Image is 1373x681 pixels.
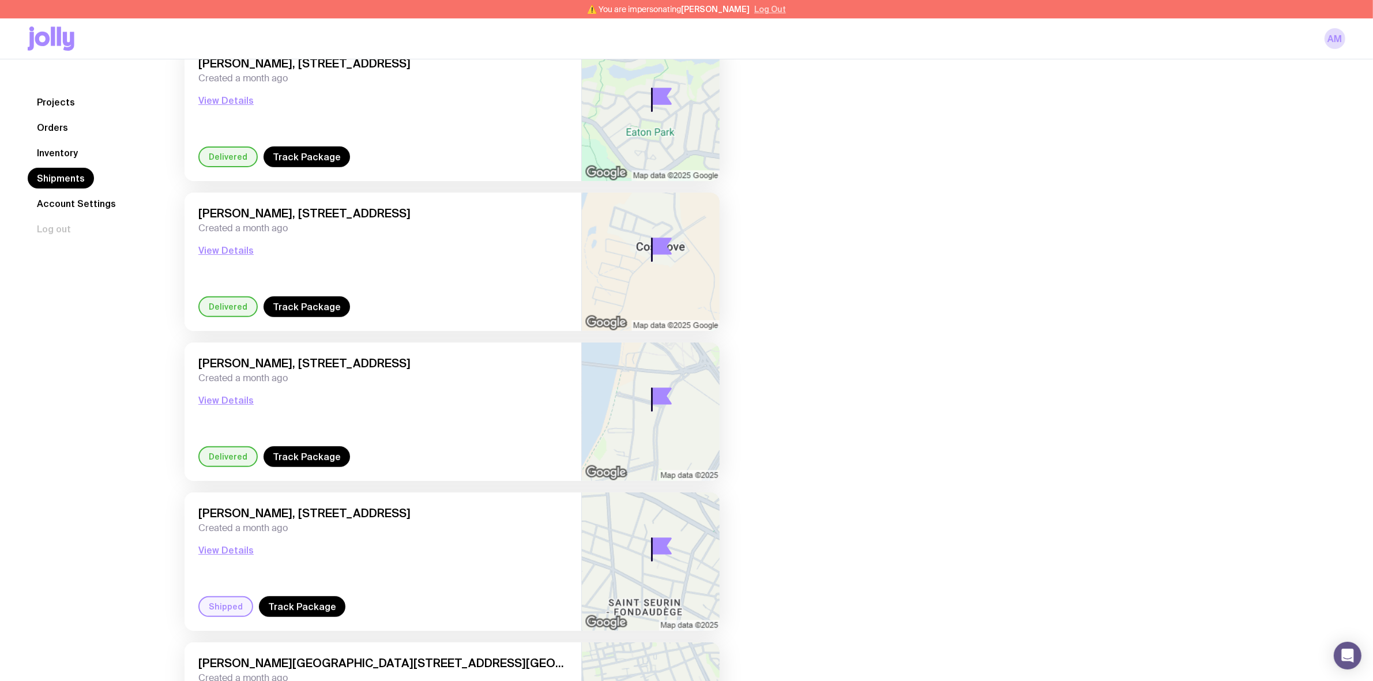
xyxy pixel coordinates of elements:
[587,5,750,14] span: ⚠️ You are impersonating
[198,206,567,220] span: [PERSON_NAME], [STREET_ADDRESS]
[198,243,254,257] button: View Details
[582,343,720,481] img: staticmap
[1334,642,1361,669] div: Open Intercom Messenger
[264,446,350,467] a: Track Package
[198,373,567,384] span: Created a month ago
[198,73,567,84] span: Created a month ago
[198,393,254,407] button: View Details
[264,146,350,167] a: Track Package
[198,356,567,370] span: [PERSON_NAME], [STREET_ADDRESS]
[28,117,77,138] a: Orders
[582,193,720,331] img: staticmap
[198,93,254,107] button: View Details
[754,5,786,14] button: Log Out
[198,656,567,670] span: [PERSON_NAME][GEOGRAPHIC_DATA][STREET_ADDRESS][GEOGRAPHIC_DATA]
[198,446,258,467] div: Delivered
[681,5,750,14] span: [PERSON_NAME]
[198,223,567,234] span: Created a month ago
[28,193,125,214] a: Account Settings
[198,146,258,167] div: Delivered
[582,492,720,631] img: staticmap
[28,142,87,163] a: Inventory
[198,506,567,520] span: [PERSON_NAME], [STREET_ADDRESS]
[28,219,80,239] button: Log out
[28,92,84,112] a: Projects
[259,596,345,617] a: Track Package
[582,43,720,181] img: staticmap
[198,522,567,534] span: Created a month ago
[198,57,567,70] span: [PERSON_NAME], [STREET_ADDRESS]
[264,296,350,317] a: Track Package
[198,596,253,617] div: Shipped
[198,543,254,557] button: View Details
[198,296,258,317] div: Delivered
[1325,28,1345,49] a: AM
[28,168,94,189] a: Shipments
